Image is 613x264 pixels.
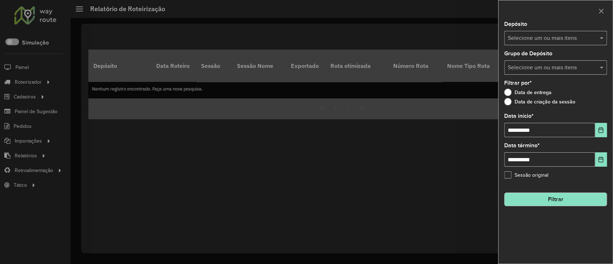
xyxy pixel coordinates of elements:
[595,152,607,167] button: Choose Date
[504,141,540,150] label: Data término
[504,49,552,58] label: Grupo de Depósito
[504,79,532,87] label: Filtrar por
[504,98,575,105] label: Data de criação da sessão
[504,89,552,96] label: Data de entrega
[504,20,527,28] label: Depósito
[504,193,607,206] button: Filtrar
[504,171,548,179] label: Sessão original
[595,123,607,137] button: Choose Date
[504,112,534,120] label: Data início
